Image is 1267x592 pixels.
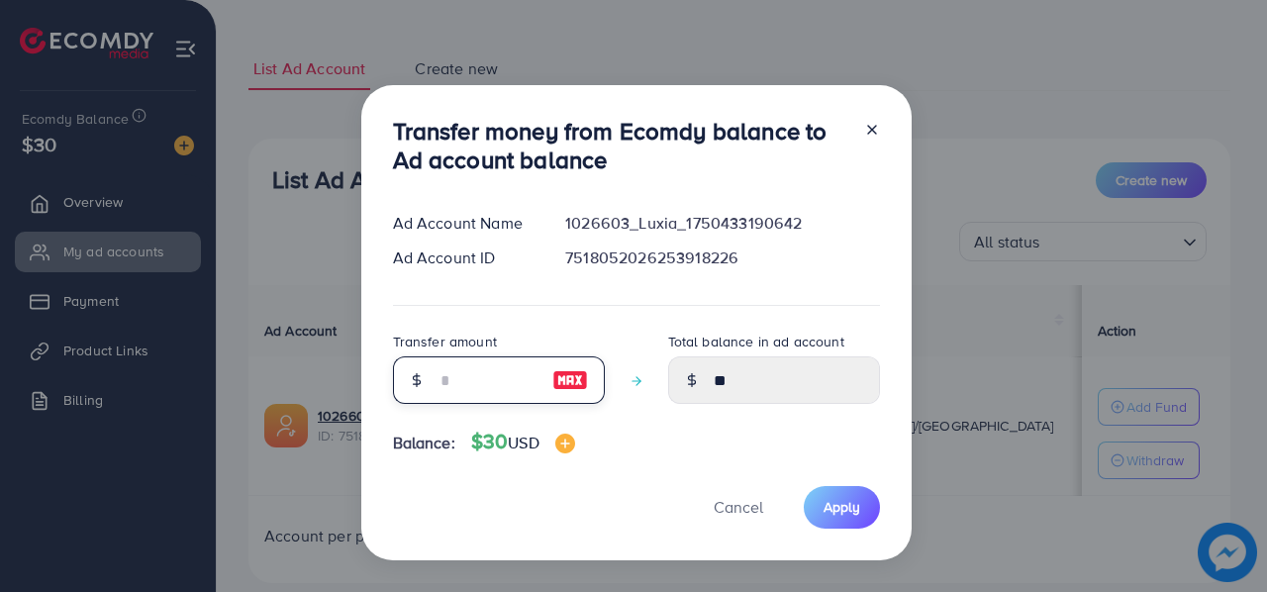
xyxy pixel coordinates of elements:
[377,212,550,235] div: Ad Account Name
[555,434,575,453] img: image
[552,368,588,392] img: image
[393,432,455,454] span: Balance:
[508,432,538,453] span: USD
[393,332,497,351] label: Transfer amount
[471,430,575,454] h4: $30
[549,247,895,269] div: 7518052026253918226
[668,332,844,351] label: Total balance in ad account
[714,496,763,518] span: Cancel
[549,212,895,235] div: 1026603_Luxia_1750433190642
[824,497,860,517] span: Apply
[804,486,880,529] button: Apply
[393,117,848,174] h3: Transfer money from Ecomdy balance to Ad account balance
[377,247,550,269] div: Ad Account ID
[689,486,788,529] button: Cancel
